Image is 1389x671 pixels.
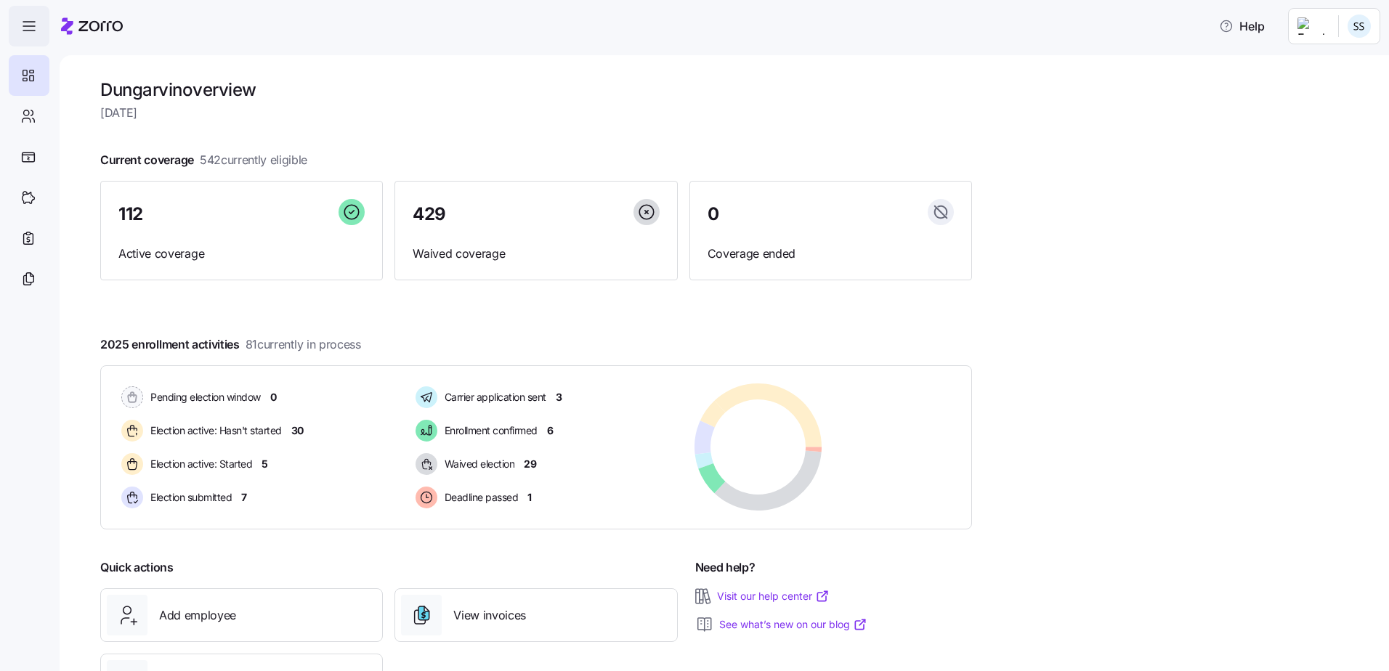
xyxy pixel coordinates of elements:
[440,423,538,438] span: Enrollment confirmed
[440,390,546,404] span: Carrier application sent
[118,245,365,263] span: Active coverage
[527,490,532,505] span: 1
[1348,15,1371,38] img: b3a65cbeab486ed89755b86cd886e362
[146,423,282,438] span: Election active: Hasn't started
[146,490,232,505] span: Election submitted
[708,206,719,223] span: 0
[241,490,247,505] span: 7
[100,78,972,101] h1: Dungarvin overview
[547,423,554,438] span: 6
[262,457,268,471] span: 5
[100,151,307,169] span: Current coverage
[413,245,659,263] span: Waived coverage
[695,558,756,577] span: Need help?
[524,457,536,471] span: 29
[1219,17,1265,35] span: Help
[200,151,307,169] span: 542 currently eligible
[100,104,972,122] span: [DATE]
[413,206,446,223] span: 429
[708,245,954,263] span: Coverage ended
[453,606,526,625] span: View invoices
[440,490,519,505] span: Deadline passed
[146,390,261,404] span: Pending election window
[100,558,174,577] span: Quick actions
[717,589,830,603] a: Visit our help center
[440,457,515,471] span: Waived election
[246,335,361,354] span: 81 currently in process
[118,206,143,223] span: 112
[291,423,304,438] span: 30
[556,390,562,404] span: 3
[146,457,252,471] span: Election active: Started
[1297,17,1327,35] img: Employer logo
[270,390,277,404] span: 0
[1207,12,1276,41] button: Help
[100,335,361,354] span: 2025 enrollment activities
[159,606,236,625] span: Add employee
[719,617,867,632] a: See what’s new on our blog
